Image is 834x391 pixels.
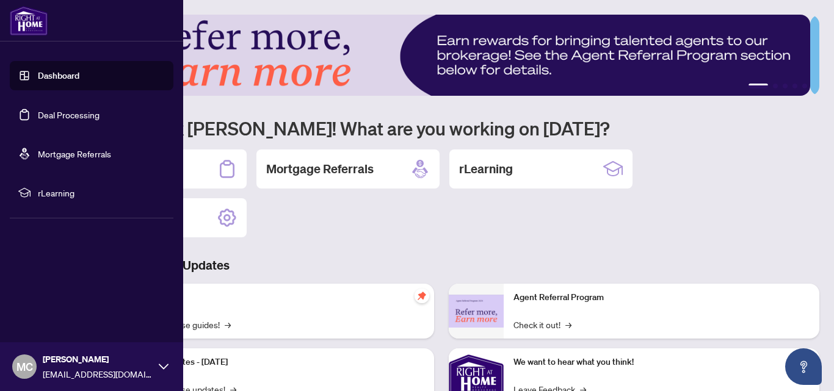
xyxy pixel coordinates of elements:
[565,318,571,331] span: →
[225,318,231,331] span: →
[785,348,822,385] button: Open asap
[38,148,111,159] a: Mortgage Referrals
[513,318,571,331] a: Check it out!→
[128,356,424,369] p: Platform Updates - [DATE]
[459,160,513,178] h2: rLearning
[63,257,819,274] h3: Brokerage & Industry Updates
[128,291,424,304] p: Self-Help
[43,367,153,381] span: [EMAIL_ADDRESS][DOMAIN_NAME]
[38,70,79,81] a: Dashboard
[449,295,504,328] img: Agent Referral Program
[802,84,807,88] button: 5
[783,84,788,88] button: 3
[773,84,778,88] button: 2
[10,6,48,35] img: logo
[63,15,810,96] img: Slide 0
[266,160,374,178] h2: Mortgage Referrals
[38,109,100,120] a: Deal Processing
[38,186,165,199] span: rLearning
[415,289,429,303] span: pushpin
[63,117,819,140] h1: Welcome back [PERSON_NAME]! What are you working on [DATE]?
[43,353,153,366] span: [PERSON_NAME]
[513,291,810,304] p: Agent Referral Program
[16,358,33,375] span: MC
[749,84,768,88] button: 1
[513,356,810,369] p: We want to hear what you think!
[792,84,797,88] button: 4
